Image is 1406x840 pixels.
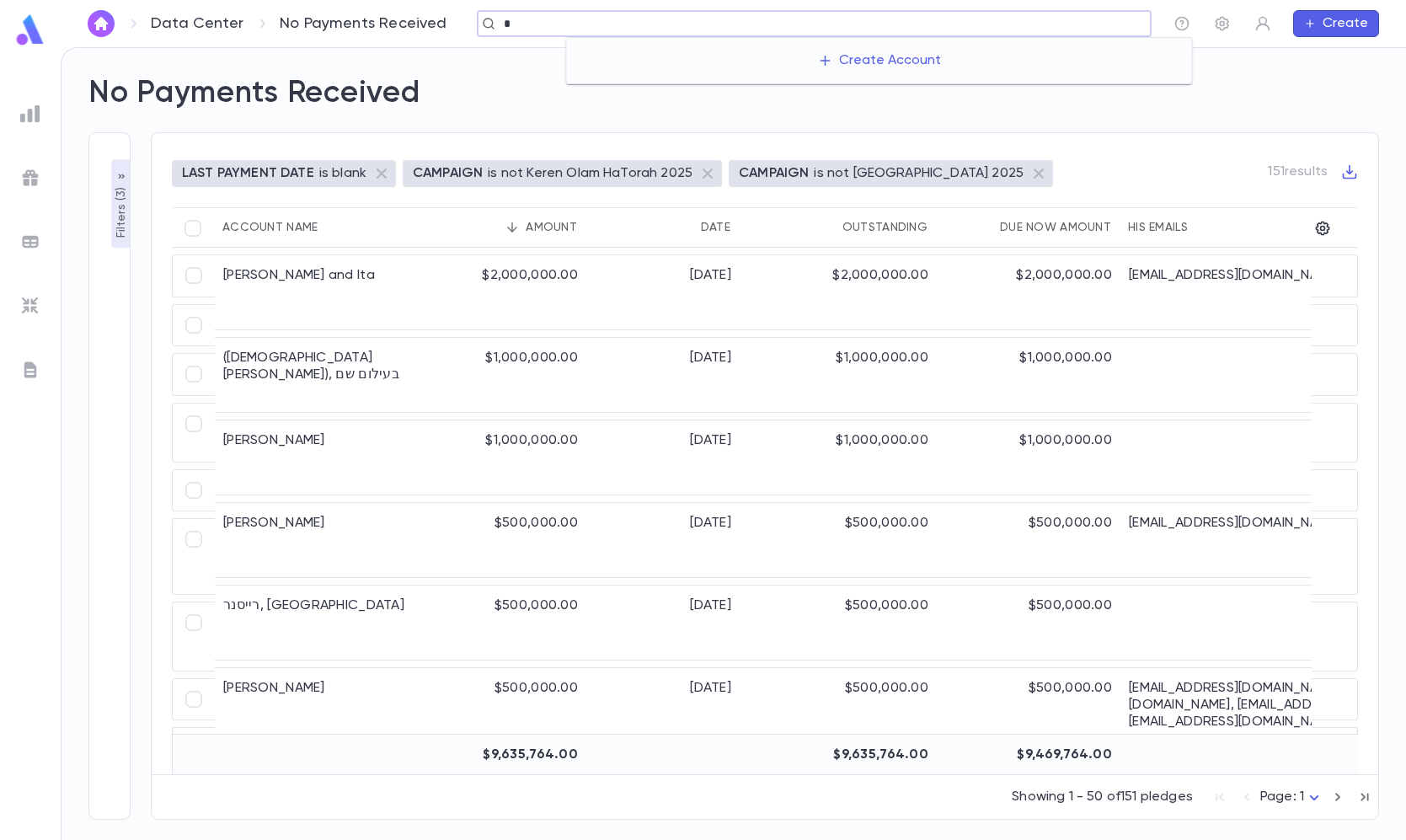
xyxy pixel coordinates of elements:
[586,420,740,495] div: [DATE]
[740,735,937,775] div: $9,635,764.00
[468,255,586,329] div: $2,000,000.00
[739,165,809,182] p: CAMPAIGN
[586,503,740,577] div: [DATE]
[468,420,586,495] div: $1,000,000.00
[937,420,1120,495] div: $1,000,000.00
[88,75,420,112] h2: No Payments Received
[468,586,586,660] div: $500,000.00
[20,168,40,188] img: campaigns_grey.99e729a5f7ee94e3726e6486bddda8f1.svg
[1260,790,1304,804] span: Page: 1
[13,13,47,46] img: logo
[111,160,131,249] button: Filters (3)
[937,735,1120,775] div: $9,469,764.00
[937,586,1120,660] div: $500,000.00
[151,14,243,33] a: Data Center
[403,160,722,187] div: CAMPAIGNis not Keren Olam HaTorah 2025
[91,17,111,30] img: home_white.a664292cf8c1dea59945f0da9f25487c.svg
[526,221,577,234] div: Amount
[937,255,1120,329] div: $2,000,000.00
[215,503,468,577] div: [PERSON_NAME]
[20,360,40,380] img: letters_grey.7941b92b52307dd3b8a917253454ce1c.svg
[1268,163,1328,180] p: 151 results
[488,165,692,182] p: is not Keren Olam HaTorah 2025
[1012,789,1193,805] p: Showing 1 - 50 of 151 pledges
[215,420,468,495] div: [PERSON_NAME]
[740,338,937,412] div: $1,000,000.00
[1260,784,1324,811] div: Page: 1
[729,160,1053,187] div: CAMPAIGNis not [GEOGRAPHIC_DATA] 2025
[1000,221,1111,234] div: Due Now Amount
[215,586,468,660] div: רייסנר, [GEOGRAPHIC_DATA]
[113,184,130,238] p: Filters ( 3 )
[842,221,928,234] div: Outstanding
[468,338,586,412] div: $1,000,000.00
[701,221,730,234] div: Date
[937,668,1120,762] div: $500,000.00
[20,232,40,252] img: batches_grey.339ca447c9d9533ef1741baa751efc33.svg
[20,296,40,316] img: imports_grey.530a8a0e642e233f2baf0ef88e8c9fcb.svg
[740,255,937,329] div: $2,000,000.00
[182,165,314,182] p: LAST PAYMENT DATE
[20,104,40,124] img: reports_grey.c525e4749d1bce6a11f5fe2a8de1b229.svg
[740,420,937,495] div: $1,000,000.00
[740,586,937,660] div: $500,000.00
[280,14,447,33] p: No Payments Received
[740,668,937,762] div: $500,000.00
[814,165,1024,182] p: is not [GEOGRAPHIC_DATA] 2025
[937,338,1120,412] div: $1,000,000.00
[586,255,740,329] div: [DATE]
[1128,221,1188,234] div: His Emails
[586,338,740,412] div: [DATE]
[804,45,954,77] button: Create Account
[586,586,740,660] div: [DATE]
[586,668,740,762] div: [DATE]
[740,503,937,577] div: $500,000.00
[215,338,468,412] div: ([DEMOGRAPHIC_DATA][PERSON_NAME]), בעילום שם
[215,255,468,329] div: [PERSON_NAME] and Ita
[1293,10,1379,37] button: Create
[222,221,318,234] div: Account Name
[413,165,483,182] p: CAMPAIGN
[499,214,526,241] button: Sort
[468,503,586,577] div: $500,000.00
[468,668,586,762] div: $500,000.00
[468,735,586,775] div: $9,635,764.00
[215,668,468,762] div: [PERSON_NAME]
[937,503,1120,577] div: $500,000.00
[172,160,396,187] div: LAST PAYMENT DATEis blank
[319,165,366,182] p: is blank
